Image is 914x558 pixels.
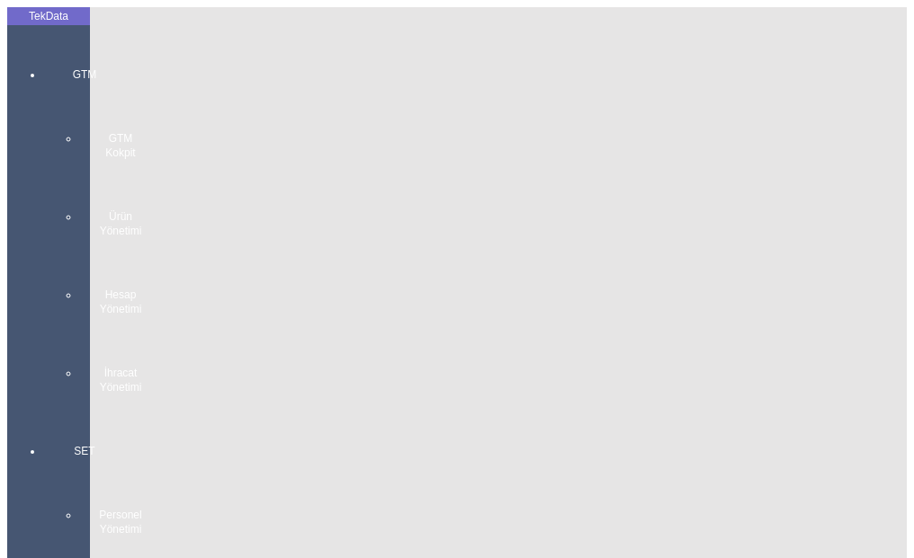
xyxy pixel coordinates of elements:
span: SET [58,444,112,458]
span: Ürün Yönetimi [94,209,148,238]
span: Hesap Yönetimi [94,288,148,316]
div: TekData [7,9,90,23]
span: Personel Yönetimi [94,508,148,536]
span: İhracat Yönetimi [94,366,148,394]
span: GTM [58,67,112,82]
span: GTM Kokpit [94,131,148,160]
